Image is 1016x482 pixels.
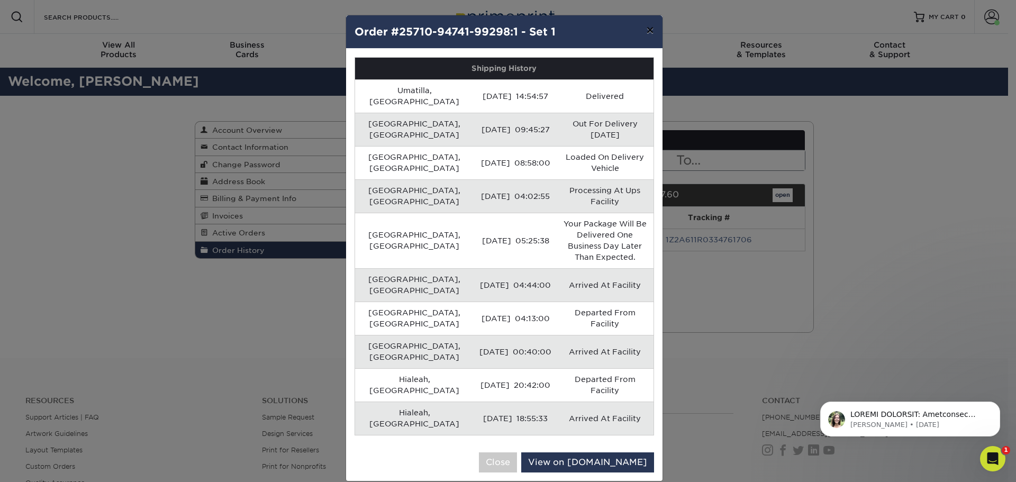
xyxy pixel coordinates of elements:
td: [GEOGRAPHIC_DATA], [GEOGRAPHIC_DATA] [355,213,475,268]
td: [DATE] 04:02:55 [474,179,557,213]
td: [DATE] 04:13:00 [474,302,557,335]
td: [DATE] 00:40:00 [474,335,557,368]
td: [GEOGRAPHIC_DATA], [GEOGRAPHIC_DATA] [355,335,475,368]
td: Your Package Will Be Delivered One Business Day Later Than Expected. [557,213,653,268]
td: Departed From Facility [557,368,653,402]
td: [DATE] 18:55:33 [474,402,557,435]
td: [GEOGRAPHIC_DATA], [GEOGRAPHIC_DATA] [355,146,475,179]
h4: Order #25710-94741-99298:1 - Set 1 [355,24,654,40]
td: [GEOGRAPHIC_DATA], [GEOGRAPHIC_DATA] [355,302,475,335]
td: [DATE] 08:58:00 [474,146,557,179]
td: Processing At Ups Facility [557,179,653,213]
iframe: Intercom notifications message [804,379,1016,453]
td: [DATE] 05:25:38 [474,213,557,268]
td: Delivered [557,79,653,113]
td: Hialeah, [GEOGRAPHIC_DATA] [355,368,475,402]
button: Close [479,452,517,472]
td: [GEOGRAPHIC_DATA], [GEOGRAPHIC_DATA] [355,113,475,146]
td: Loaded On Delivery Vehicle [557,146,653,179]
td: Arrived At Facility [557,268,653,302]
td: Umatilla, [GEOGRAPHIC_DATA] [355,79,475,113]
td: Hialeah, [GEOGRAPHIC_DATA] [355,402,475,435]
td: [GEOGRAPHIC_DATA], [GEOGRAPHIC_DATA] [355,268,475,302]
a: View on [DOMAIN_NAME] [521,452,654,472]
td: [GEOGRAPHIC_DATA], [GEOGRAPHIC_DATA] [355,179,475,213]
td: [DATE] 09:45:27 [474,113,557,146]
td: [DATE] 14:54:57 [474,79,557,113]
span: 1 [1002,446,1010,454]
td: [DATE] 20:42:00 [474,368,557,402]
iframe: Intercom live chat [980,446,1005,471]
th: Shipping History [355,58,654,79]
button: × [638,15,662,45]
td: Arrived At Facility [557,335,653,368]
td: Arrived At Facility [557,402,653,435]
td: Departed From Facility [557,302,653,335]
td: Out For Delivery [DATE] [557,113,653,146]
td: [DATE] 04:44:00 [474,268,557,302]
